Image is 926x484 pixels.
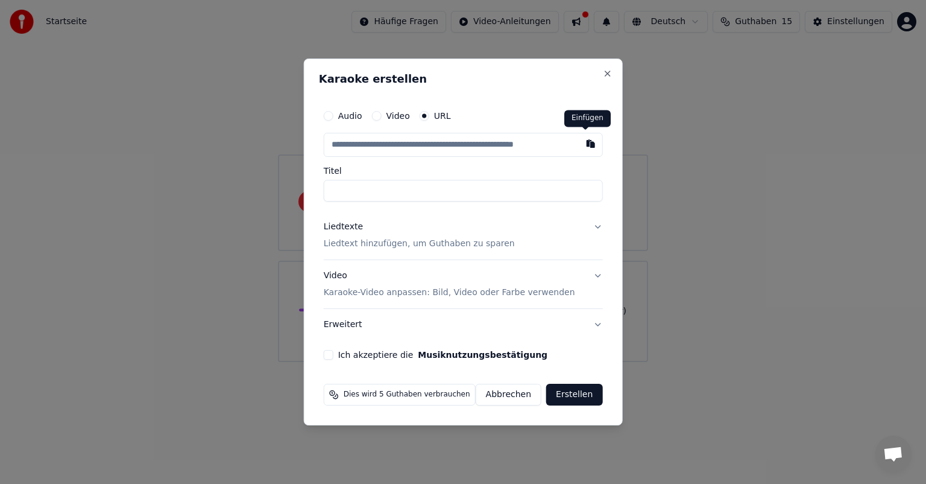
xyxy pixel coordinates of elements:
div: Liedtexte [324,221,363,233]
p: Liedtext hinzufügen, um Guthaben zu sparen [324,238,515,250]
button: LiedtexteLiedtext hinzufügen, um Guthaben zu sparen [324,211,603,260]
label: Titel [324,167,603,175]
div: Video [324,270,575,299]
p: Karaoke-Video anpassen: Bild, Video oder Farbe verwenden [324,287,575,299]
span: Dies wird 5 Guthaben verbrauchen [344,390,470,400]
h2: Karaoke erstellen [319,74,608,84]
label: URL [434,112,451,120]
label: Audio [338,112,362,120]
label: Video [386,112,409,120]
button: Erweitert [324,309,603,340]
label: Ich akzeptiere die [338,351,547,359]
button: Ich akzeptiere die [418,351,547,359]
button: VideoKaraoke-Video anpassen: Bild, Video oder Farbe verwenden [324,260,603,308]
button: Erstellen [546,384,602,406]
div: Einfügen [564,110,611,127]
button: Abbrechen [476,384,541,406]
